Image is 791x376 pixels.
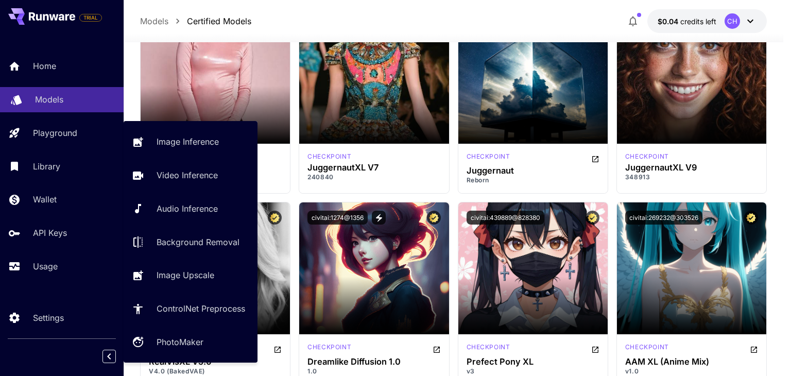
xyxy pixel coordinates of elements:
[467,152,510,161] p: checkpoint
[307,343,351,352] p: checkpoint
[33,127,77,139] p: Playground
[658,16,716,27] div: $0.0431
[625,173,758,182] p: 348913
[307,163,440,173] h3: JuggernautXL V7
[591,343,599,355] button: Open in CivitAI
[33,312,64,324] p: Settings
[625,152,669,161] div: SDXL 1.0
[467,343,510,355] div: Pony
[467,343,510,352] p: checkpoint
[625,367,758,376] p: v1.0
[124,129,257,155] a: Image Inference
[647,9,767,33] button: $0.0431
[307,152,351,161] div: SDXL 1.0
[157,169,218,181] p: Video Inference
[680,17,716,26] span: credits left
[591,152,599,164] button: Open in CivitAI
[187,15,251,27] p: Certified Models
[467,357,599,367] h3: Prefect Pony XL
[157,236,239,248] p: Background Removal
[725,13,740,29] div: CH
[744,211,758,225] button: Certified Model – Vetted for best performance and includes a commercial license.
[33,227,67,239] p: API Keys
[140,15,168,27] p: Models
[157,202,218,215] p: Audio Inference
[110,347,124,366] div: Collapse sidebar
[625,343,669,355] div: SDXL 1.0
[307,152,351,161] p: checkpoint
[157,135,219,148] p: Image Inference
[33,193,57,206] p: Wallet
[658,17,680,26] span: $0.04
[102,350,116,363] button: Collapse sidebar
[625,211,702,225] button: civitai:269232@303526
[124,296,257,321] a: ControlNet Preprocess
[124,330,257,355] a: PhotoMaker
[467,152,510,164] div: SD 1.5
[307,367,440,376] p: 1.0
[625,152,669,161] p: checkpoint
[35,93,63,106] p: Models
[33,60,56,72] p: Home
[124,163,257,188] a: Video Inference
[124,229,257,254] a: Background Removal
[467,367,599,376] p: v3
[307,173,440,182] p: 240840
[157,269,214,281] p: Image Upscale
[750,343,758,355] button: Open in CivitAI
[586,211,599,225] button: Certified Model – Vetted for best performance and includes a commercial license.
[273,343,282,355] button: Open in CivitAI
[467,211,544,225] button: civitai:439889@828380
[427,211,441,225] button: Certified Model – Vetted for best performance and includes a commercial license.
[80,14,101,22] span: TRIAL
[433,343,441,355] button: Open in CivitAI
[307,357,440,367] h3: Dreamlike Diffusion 1.0
[124,263,257,288] a: Image Upscale
[140,15,251,27] nav: breadcrumb
[625,343,669,352] p: checkpoint
[79,11,102,24] span: Add your payment card to enable full platform functionality.
[33,160,60,173] p: Library
[307,211,368,225] button: civitai:1274@1356
[268,211,282,225] button: Certified Model – Vetted for best performance and includes a commercial license.
[467,176,599,185] p: Reborn
[307,343,351,355] div: SD 1.5
[467,166,599,176] h3: Juggernaut
[625,357,758,367] h3: AAM XL (Anime Mix)
[625,163,758,173] h3: JuggernautXL V9
[124,196,257,221] a: Audio Inference
[157,336,203,348] p: PhotoMaker
[157,302,245,315] p: ControlNet Preprocess
[33,260,58,272] p: Usage
[149,367,282,376] p: V4.0 (BakedVAE)
[372,211,386,225] button: View trigger words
